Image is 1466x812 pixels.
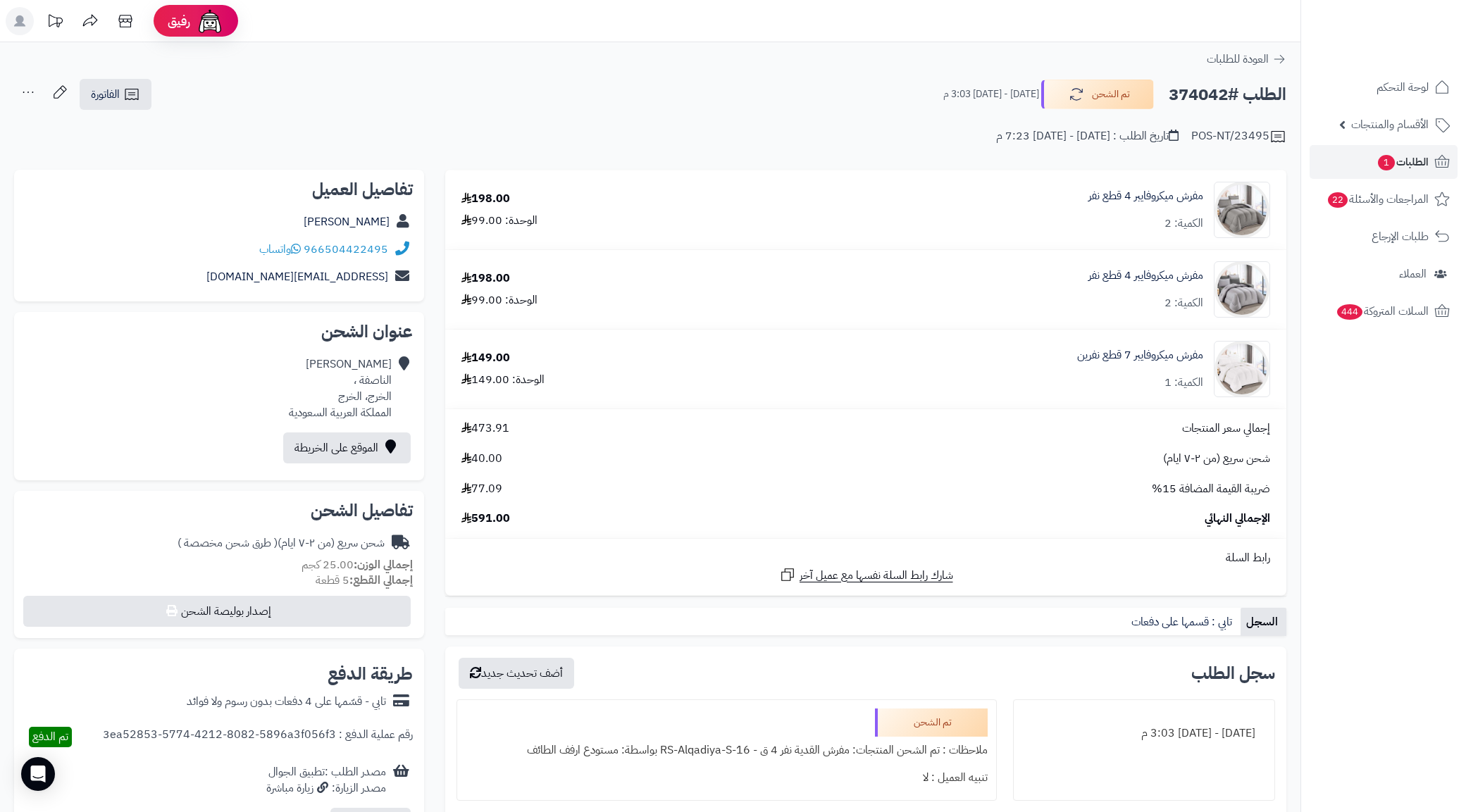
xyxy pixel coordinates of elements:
div: ملاحظات : تم الشحن المنتجات: مفرش القدية نفر 4 ق - RS-Alqadiya-S-16 بواسطة: مستودع ارفف الطائف [466,737,988,764]
span: العودة للطلبات [1207,51,1269,68]
span: العملاء [1399,264,1427,284]
h2: تفاصيل الشحن [25,502,413,519]
img: 1748259351-1-90x90.jpg [1215,182,1269,238]
span: لوحة التحكم [1377,77,1429,97]
a: لوحة التحكم [1310,70,1458,104]
div: مصدر الطلب :تطبيق الجوال [266,764,386,797]
div: رابط السلة [451,550,1281,566]
span: الأقسام والمنتجات [1351,115,1429,135]
span: الإجمالي النهائي [1205,511,1270,527]
span: شارك رابط السلة نفسها مع عميل آخر [800,568,953,584]
span: 1 [1378,155,1395,170]
h3: سجل الطلب [1191,665,1275,682]
a: السجل [1241,608,1286,636]
span: 40.00 [461,451,502,467]
span: 444 [1337,304,1362,320]
span: الفاتورة [91,86,120,103]
span: ضريبة القيمة المضافة 15% [1152,481,1270,497]
a: تابي : قسمها على دفعات [1126,608,1241,636]
span: 591.00 [461,511,510,527]
a: [EMAIL_ADDRESS][DOMAIN_NAME] [206,268,388,285]
a: تحديثات المنصة [37,7,73,39]
span: 77.09 [461,481,502,497]
span: ( طرق شحن مخصصة ) [178,535,278,551]
h2: تفاصيل العميل [25,181,413,198]
div: [DATE] - [DATE] 3:03 م [1022,720,1266,747]
a: المراجعات والأسئلة22 [1310,182,1458,216]
div: رقم عملية الدفع : 3ea52853-5774-4212-8082-5896a3f056f3 [103,727,413,747]
img: 1748260663-1-90x90.jpg [1215,261,1269,318]
a: مفرش ميكروفايبر 4 قطع نفر [1088,268,1203,284]
div: الكمية: 2 [1164,295,1203,311]
small: 25.00 كجم [302,556,413,573]
h2: الطلب #374042 [1169,80,1286,109]
a: [PERSON_NAME] [304,213,390,230]
img: ai-face.png [196,7,224,35]
span: الطلبات [1377,152,1429,172]
a: 966504422495 [304,241,388,258]
a: مفرش ميكروفايبر 4 قطع نفر [1088,188,1203,204]
a: مفرش ميكروفايبر 7 قطع نفرين [1077,347,1203,363]
a: السلات المتروكة444 [1310,294,1458,328]
a: الطلبات1 [1310,145,1458,179]
strong: إجمالي الوزن: [354,556,413,573]
h2: عنوان الشحن [25,323,413,340]
a: شارك رابط السلة نفسها مع عميل آخر [779,566,953,584]
small: [DATE] - [DATE] 3:03 م [943,87,1039,101]
div: الكمية: 1 [1164,375,1203,391]
span: 22 [1328,192,1348,208]
div: مصدر الزيارة: زيارة مباشرة [266,780,386,797]
strong: إجمالي القطع: [349,572,413,589]
a: العودة للطلبات [1207,51,1286,68]
a: طلبات الإرجاع [1310,220,1458,254]
div: تاريخ الطلب : [DATE] - [DATE] 7:23 م [996,128,1179,144]
a: واتساب [259,241,301,258]
span: إجمالي سعر المنتجات [1182,420,1270,437]
span: شحن سريع (من ٢-٧ ايام) [1163,451,1270,467]
a: العملاء [1310,257,1458,291]
small: 5 قطعة [316,572,413,589]
div: شحن سريع (من ٢-٧ ايام) [178,535,385,551]
div: تابي - قسّمها على 4 دفعات بدون رسوم ولا فوائد [187,694,386,710]
h2: طريقة الدفع [328,666,413,682]
div: الكمية: 2 [1164,216,1203,232]
div: Open Intercom Messenger [21,757,55,791]
div: 198.00 [461,270,510,287]
span: المراجعات والأسئلة [1327,189,1429,209]
span: طلبات الإرجاع [1372,227,1429,246]
div: [PERSON_NAME] الناصفة ، الخرج، الخرج المملكة العربية السعودية [289,356,392,420]
div: 149.00 [461,350,510,366]
div: POS-NT/23495 [1191,128,1286,145]
div: الوحدة: 149.00 [461,372,545,388]
button: إصدار بوليصة الشحن [23,596,411,627]
span: السلات المتروكة [1336,301,1429,321]
div: الوحدة: 99.00 [461,292,538,308]
img: 1748263944-1-90x90.jpg [1215,341,1269,397]
a: الموقع على الخريطة [283,432,411,463]
button: تم الشحن [1041,80,1154,109]
a: الفاتورة [80,79,151,110]
span: تم الدفع [32,728,68,745]
button: أضف تحديث جديد [459,658,574,689]
span: 473.91 [461,420,509,437]
span: رفيق [168,13,190,30]
div: الوحدة: 99.00 [461,213,538,229]
div: تم الشحن [875,708,988,737]
div: تنبيه العميل : لا [466,764,988,792]
div: 198.00 [461,191,510,207]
